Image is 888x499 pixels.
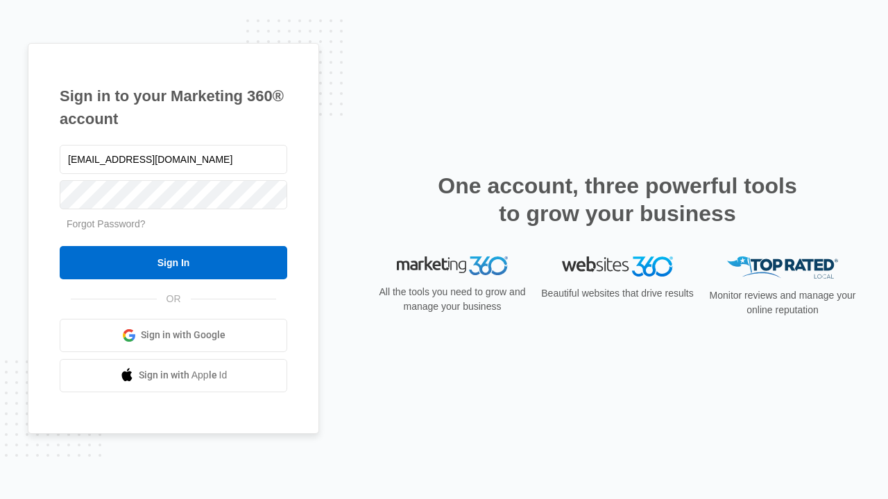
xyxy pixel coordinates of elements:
[139,368,228,383] span: Sign in with Apple Id
[67,218,146,229] a: Forgot Password?
[60,246,287,279] input: Sign In
[157,292,191,306] span: OR
[727,256,838,279] img: Top Rated Local
[60,145,287,174] input: Email
[434,172,801,227] h2: One account, three powerful tools to grow your business
[375,285,530,314] p: All the tools you need to grow and manage your business
[705,288,860,317] p: Monitor reviews and manage your online reputation
[60,85,287,130] h1: Sign in to your Marketing 360® account
[60,319,287,352] a: Sign in with Google
[397,256,508,276] img: Marketing 360
[562,256,673,277] img: Websites 360
[141,328,225,342] span: Sign in with Google
[60,359,287,392] a: Sign in with Apple Id
[540,286,695,301] p: Beautiful websites that drive results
